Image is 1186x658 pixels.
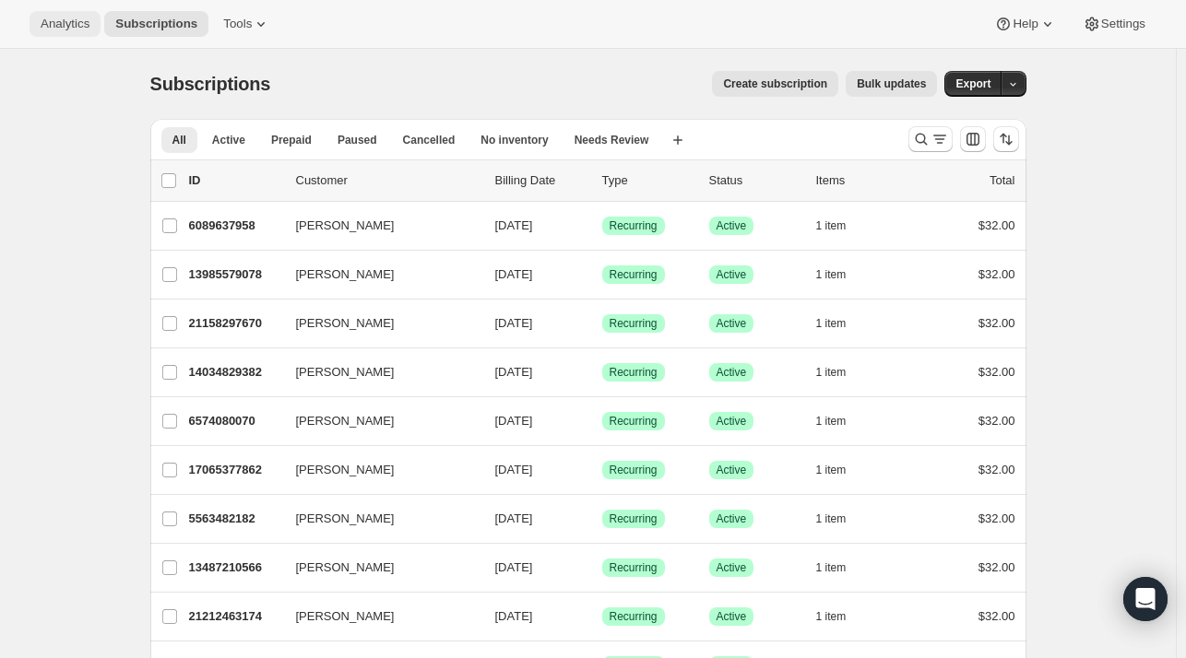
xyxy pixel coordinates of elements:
[960,126,986,152] button: Customize table column order and visibility
[189,314,281,333] p: 21158297670
[495,316,533,330] span: [DATE]
[271,133,312,147] span: Prepaid
[816,609,847,624] span: 1 item
[189,506,1015,532] div: 5563482182[PERSON_NAME][DATE]SuccessRecurringSuccessActive1 item$32.00
[189,311,1015,336] div: 21158297670[PERSON_NAME][DATE]SuccessRecurringSuccessActive1 item$32.00
[978,316,1015,330] span: $32.00
[285,358,469,387] button: [PERSON_NAME]
[816,506,867,532] button: 1 item
[285,260,469,289] button: [PERSON_NAME]
[712,71,838,97] button: Create subscription
[296,461,395,479] span: [PERSON_NAME]
[1072,11,1156,37] button: Settings
[338,133,377,147] span: Paused
[296,412,395,430] span: [PERSON_NAME]
[115,17,197,31] span: Subscriptions
[285,504,469,534] button: [PERSON_NAME]
[816,171,908,190] div: Items
[296,607,395,626] span: [PERSON_NAME]
[189,359,1015,385] div: 14034829382[PERSON_NAME][DATE]SuccessRecurringSuccessActive1 item$32.00
[816,604,867,629] button: 1 item
[495,267,533,281] span: [DATE]
[610,511,658,526] span: Recurring
[403,133,456,147] span: Cancelled
[610,609,658,624] span: Recurring
[610,414,658,429] span: Recurring
[978,414,1015,428] span: $32.00
[983,11,1067,37] button: Help
[189,171,281,190] p: ID
[717,609,747,624] span: Active
[189,265,281,284] p: 13985579078
[296,314,395,333] span: [PERSON_NAME]
[285,211,469,241] button: [PERSON_NAME]
[104,11,208,37] button: Subscriptions
[189,457,1015,483] div: 17065377862[PERSON_NAME][DATE]SuccessRecurringSuccessActive1 item$32.00
[189,607,281,626] p: 21212463174
[189,408,1015,434] div: 6574080070[PERSON_NAME][DATE]SuccessRecurringSuccessActive1 item$32.00
[990,171,1014,190] p: Total
[296,217,395,235] span: [PERSON_NAME]
[172,133,186,147] span: All
[189,510,281,528] p: 5563482182
[1013,17,1038,31] span: Help
[575,133,649,147] span: Needs Review
[495,365,533,379] span: [DATE]
[944,71,1002,97] button: Export
[816,560,847,575] span: 1 item
[610,365,658,380] span: Recurring
[610,316,658,331] span: Recurring
[189,363,281,382] p: 14034829382
[480,133,548,147] span: No inventory
[495,511,533,525] span: [DATE]
[816,408,867,434] button: 1 item
[816,213,867,239] button: 1 item
[296,265,395,284] span: [PERSON_NAME]
[717,560,747,575] span: Active
[189,558,281,577] p: 13487210566
[610,267,658,282] span: Recurring
[846,71,937,97] button: Bulk updates
[189,217,281,235] p: 6089637958
[495,171,587,190] p: Billing Date
[189,262,1015,288] div: 13985579078[PERSON_NAME][DATE]SuccessRecurringSuccessActive1 item$32.00
[709,171,801,190] p: Status
[908,126,953,152] button: Search and filter results
[495,560,533,574] span: [DATE]
[1123,577,1168,621] div: Open Intercom Messenger
[978,365,1015,379] span: $32.00
[816,311,867,336] button: 1 item
[189,412,281,430] p: 6574080070
[189,171,1015,190] div: IDCustomerBilling DateTypeStatusItemsTotal
[30,11,101,37] button: Analytics
[212,133,245,147] span: Active
[978,560,1015,574] span: $32.00
[663,127,693,153] button: Create new view
[816,218,847,233] span: 1 item
[150,74,271,94] span: Subscriptions
[816,511,847,526] span: 1 item
[610,463,658,477] span: Recurring
[285,309,469,338] button: [PERSON_NAME]
[723,76,827,91] span: Create subscription
[955,76,990,91] span: Export
[816,262,867,288] button: 1 item
[285,553,469,582] button: [PERSON_NAME]
[296,558,395,577] span: [PERSON_NAME]
[978,218,1015,232] span: $32.00
[610,218,658,233] span: Recurring
[978,463,1015,476] span: $32.00
[816,457,867,483] button: 1 item
[296,171,480,190] p: Customer
[816,414,847,429] span: 1 item
[223,17,252,31] span: Tools
[816,365,847,380] span: 1 item
[717,218,747,233] span: Active
[189,555,1015,581] div: 13487210566[PERSON_NAME][DATE]SuccessRecurringSuccessActive1 item$32.00
[978,511,1015,525] span: $32.00
[816,316,847,331] span: 1 item
[1101,17,1145,31] span: Settings
[717,511,747,526] span: Active
[610,560,658,575] span: Recurring
[717,267,747,282] span: Active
